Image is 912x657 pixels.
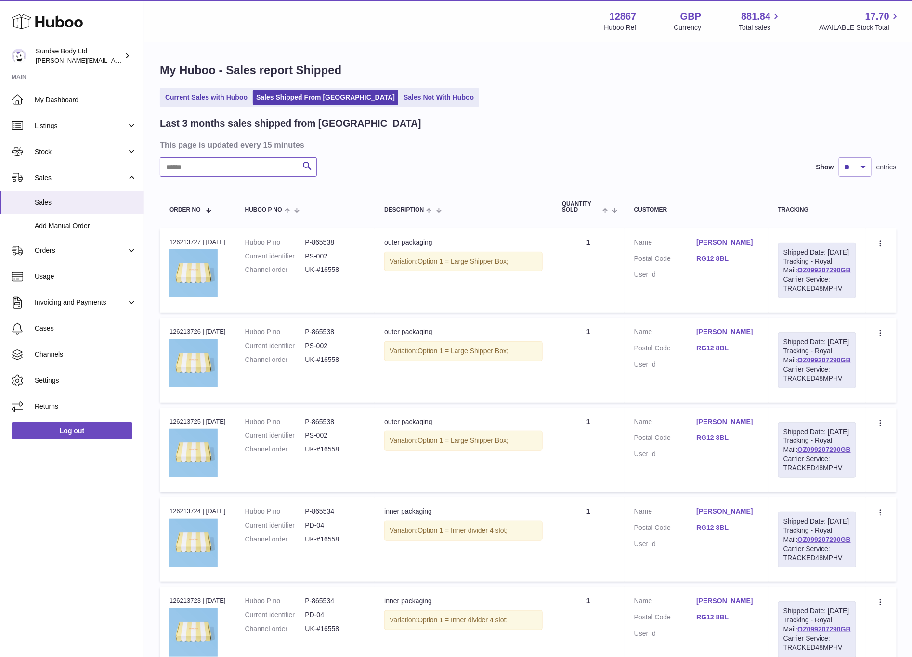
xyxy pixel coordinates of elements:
dt: Name [634,417,696,429]
a: OZ099207290GB [797,356,851,364]
dt: User Id [634,270,696,279]
dt: User Id [634,360,696,369]
div: Shipped Date: [DATE] [783,427,851,437]
strong: GBP [680,10,701,23]
div: outer packaging [384,238,543,247]
div: Carrier Service: TRACKED48MPHV [783,634,851,652]
td: 1 [552,228,625,313]
dd: P-865538 [305,238,365,247]
div: Shipped Date: [DATE] [783,606,851,616]
span: Settings [35,376,137,385]
div: inner packaging [384,507,543,516]
dt: Postal Code [634,344,696,355]
div: 126213725 | [DATE] [169,417,226,426]
dd: PS-002 [305,431,365,440]
div: Tracking - Royal Mail: [778,422,856,478]
h2: Last 3 months sales shipped from [GEOGRAPHIC_DATA] [160,117,421,130]
dd: PS-002 [305,252,365,261]
span: 17.70 [865,10,889,23]
dt: User Id [634,540,696,549]
dt: Postal Code [634,433,696,445]
div: 126213726 | [DATE] [169,327,226,336]
div: Carrier Service: TRACKED48MPHV [783,544,851,563]
a: Sales Not With Huboo [400,90,477,105]
img: SundaeShipper.jpg [169,519,218,567]
div: Shipped Date: [DATE] [783,337,851,347]
span: Channels [35,350,137,359]
img: SundaeShipper_16a6fc00-6edf-4928-86da-7e3aaa1396b4.jpg [169,249,218,297]
a: [PERSON_NAME] [696,238,758,247]
span: Option 1 = Large Shipper Box; [417,258,508,265]
div: Variation: [384,521,543,541]
td: 1 [552,318,625,402]
span: Invoicing and Payments [35,298,127,307]
span: Usage [35,272,137,281]
div: Variation: [384,610,543,630]
a: OZ099207290GB [797,266,851,274]
dd: PD-04 [305,521,365,530]
div: Shipped Date: [DATE] [783,248,851,257]
div: 126213723 | [DATE] [169,596,226,605]
a: OZ099207290GB [797,625,851,633]
div: Carrier Service: TRACKED48MPHV [783,454,851,473]
div: Variation: [384,252,543,271]
span: Sales [35,173,127,182]
span: entries [876,163,897,172]
td: 1 [552,497,625,582]
dd: P-865538 [305,417,365,426]
div: Carrier Service: TRACKED48MPHV [783,275,851,293]
span: Quantity Sold [562,201,600,213]
span: Returns [35,402,137,411]
div: Carrier Service: TRACKED48MPHV [783,365,851,383]
a: RG12 8BL [696,254,758,263]
h1: My Huboo - Sales report Shipped [160,63,897,78]
span: Description [384,207,424,213]
dt: Current identifier [245,252,305,261]
a: 881.84 Total sales [739,10,782,32]
div: outer packaging [384,327,543,336]
div: Variation: [384,431,543,451]
dt: Postal Code [634,254,696,266]
span: Option 1 = Large Shipper Box; [417,347,508,355]
span: AVAILABLE Stock Total [819,23,900,32]
span: 881.84 [741,10,770,23]
span: Sales [35,198,137,207]
dt: Channel order [245,624,305,633]
span: Orders [35,246,127,255]
dd: UK-#16558 [305,445,365,454]
dd: UK-#16558 [305,355,365,364]
a: 17.70 AVAILABLE Stock Total [819,10,900,32]
img: SundaeShipper_16a6fc00-6edf-4928-86da-7e3aaa1396b4.jpg [169,339,218,387]
dd: P-865534 [305,596,365,605]
span: My Dashboard [35,95,137,104]
img: dianne@sundaebody.com [12,49,26,63]
div: Huboo Ref [604,23,637,32]
div: Customer [634,207,759,213]
dt: Postal Code [634,613,696,624]
div: Shipped Date: [DATE] [783,517,851,526]
dt: Name [634,327,696,339]
div: Tracking - Royal Mail: [778,601,856,657]
div: inner packaging [384,596,543,605]
div: Sundae Body Ltd [36,47,122,65]
img: SundaeShipper_16a6fc00-6edf-4928-86da-7e3aaa1396b4.jpg [169,429,218,477]
div: 126213727 | [DATE] [169,238,226,246]
span: Huboo P no [245,207,282,213]
img: SundaeShipper.jpg [169,608,218,657]
a: RG12 8BL [696,433,758,442]
a: [PERSON_NAME] [696,417,758,426]
div: Tracking - Royal Mail: [778,243,856,298]
dt: User Id [634,629,696,638]
a: [PERSON_NAME] [696,596,758,605]
dt: Current identifier [245,521,305,530]
span: Option 1 = Inner divider 4 slot; [417,527,508,534]
a: Log out [12,422,132,439]
span: Option 1 = Inner divider 4 slot; [417,616,508,624]
dt: Huboo P no [245,327,305,336]
dd: UK-#16558 [305,265,365,274]
a: OZ099207290GB [797,446,851,453]
dt: User Id [634,450,696,459]
dt: Channel order [245,535,305,544]
div: Currency [674,23,702,32]
td: 1 [552,408,625,492]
